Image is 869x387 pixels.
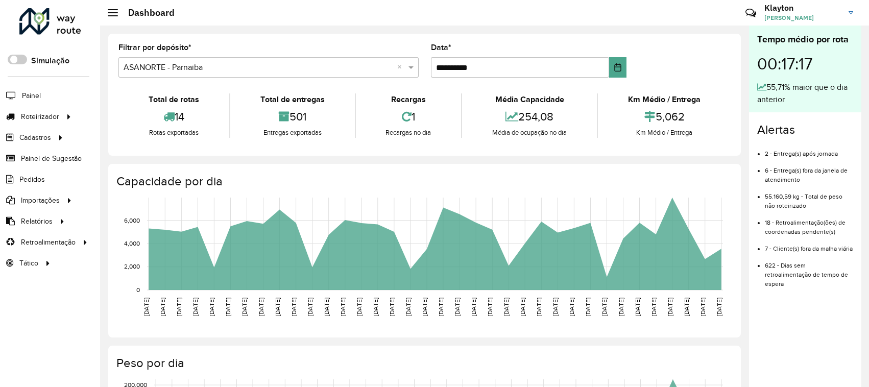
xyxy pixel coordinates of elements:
[421,298,428,316] text: [DATE]
[31,55,69,67] label: Simulação
[124,263,140,270] text: 2,000
[307,298,313,316] text: [DATE]
[757,33,853,46] div: Tempo médio por rota
[143,298,150,316] text: [DATE]
[634,298,641,316] text: [DATE]
[124,240,140,247] text: 4,000
[585,298,591,316] text: [DATE]
[176,298,182,316] text: [DATE]
[454,298,461,316] text: [DATE]
[121,106,227,128] div: 14
[21,153,82,164] span: Painel de Sugestão
[765,253,853,288] li: 622 - Dias sem retroalimentação de tempo de espera
[274,298,281,316] text: [DATE]
[121,93,227,106] div: Total de rotas
[764,3,841,13] h3: Klayton
[258,298,264,316] text: [DATE]
[118,7,175,18] h2: Dashboard
[291,298,297,316] text: [DATE]
[764,13,841,22] span: [PERSON_NAME]
[356,298,363,316] text: [DATE]
[465,106,594,128] div: 254,08
[431,41,451,54] label: Data
[765,210,853,236] li: 18 - Retroalimentação(ões) de coordenadas pendente(s)
[757,46,853,81] div: 00:17:17
[519,298,526,316] text: [DATE]
[358,93,459,106] div: Recargas
[765,236,853,253] li: 7 - Cliente(s) fora da malha viária
[21,216,53,227] span: Relatórios
[124,217,140,224] text: 6,000
[536,298,542,316] text: [DATE]
[405,298,412,316] text: [DATE]
[372,298,379,316] text: [DATE]
[765,184,853,210] li: 55.160,59 kg - Total de peso não roteirizado
[159,298,166,316] text: [DATE]
[241,298,248,316] text: [DATE]
[601,298,608,316] text: [DATE]
[552,298,559,316] text: [DATE]
[389,298,395,316] text: [DATE]
[600,93,728,106] div: Km Médio / Entrega
[116,356,731,371] h4: Peso por dia
[397,61,406,74] span: Clear all
[233,93,352,106] div: Total de entregas
[19,174,45,185] span: Pedidos
[699,298,706,316] text: [DATE]
[650,298,657,316] text: [DATE]
[19,258,38,269] span: Tático
[225,298,231,316] text: [DATE]
[757,123,853,137] h4: Alertas
[323,298,330,316] text: [DATE]
[600,106,728,128] div: 5,062
[465,128,594,138] div: Média de ocupação no dia
[340,298,346,316] text: [DATE]
[683,298,690,316] text: [DATE]
[19,132,51,143] span: Cadastros
[136,286,140,293] text: 0
[358,106,459,128] div: 1
[233,106,352,128] div: 501
[487,298,493,316] text: [DATE]
[233,128,352,138] div: Entregas exportadas
[618,298,624,316] text: [DATE]
[438,298,444,316] text: [DATE]
[192,298,199,316] text: [DATE]
[21,195,60,206] span: Importações
[465,93,594,106] div: Média Capacidade
[121,128,227,138] div: Rotas exportadas
[757,81,853,106] div: 55,71% maior que o dia anterior
[600,128,728,138] div: Km Médio / Entrega
[503,298,510,316] text: [DATE]
[116,174,731,189] h4: Capacidade por dia
[765,141,853,158] li: 2 - Entrega(s) após jornada
[208,298,215,316] text: [DATE]
[716,298,722,316] text: [DATE]
[21,111,59,122] span: Roteirizador
[609,57,626,78] button: Choose Date
[740,2,762,24] a: Contato Rápido
[118,41,191,54] label: Filtrar por depósito
[667,298,673,316] text: [DATE]
[358,128,459,138] div: Recargas no dia
[470,298,477,316] text: [DATE]
[21,237,76,248] span: Retroalimentação
[765,158,853,184] li: 6 - Entrega(s) fora da janela de atendimento
[568,298,575,316] text: [DATE]
[22,90,41,101] span: Painel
